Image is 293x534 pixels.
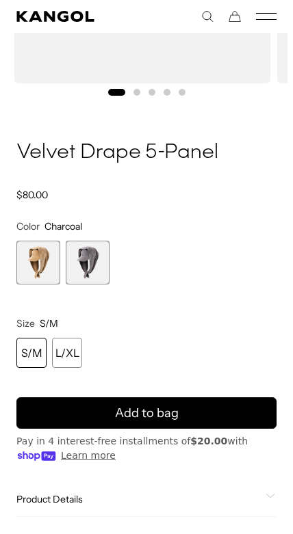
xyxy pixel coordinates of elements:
[52,338,82,368] div: L/XL
[229,10,241,23] button: Cart
[179,89,186,96] button: Go to slide 5
[133,89,140,96] button: Go to slide 2
[16,241,60,284] div: 1 of 2
[164,89,170,96] button: Go to slide 4
[66,241,110,284] label: Charcoal
[16,11,146,22] a: Kangol
[40,317,58,330] span: S/M
[108,89,125,96] button: Go to slide 1
[115,404,179,423] span: Add to bag
[16,220,40,232] span: Color
[66,241,110,284] div: 2 of 2
[16,493,260,505] span: Product Details
[16,241,60,284] label: Oat
[44,220,82,232] span: Charcoal
[16,397,277,429] button: Add to bag
[256,10,277,23] button: Mobile Menu
[16,338,47,368] div: S/M
[16,317,35,330] span: Size
[201,10,214,23] summary: Search here
[149,89,155,96] button: Go to slide 3
[16,139,277,167] h1: Velvet Drape 5-Panel
[16,189,48,201] span: $80.00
